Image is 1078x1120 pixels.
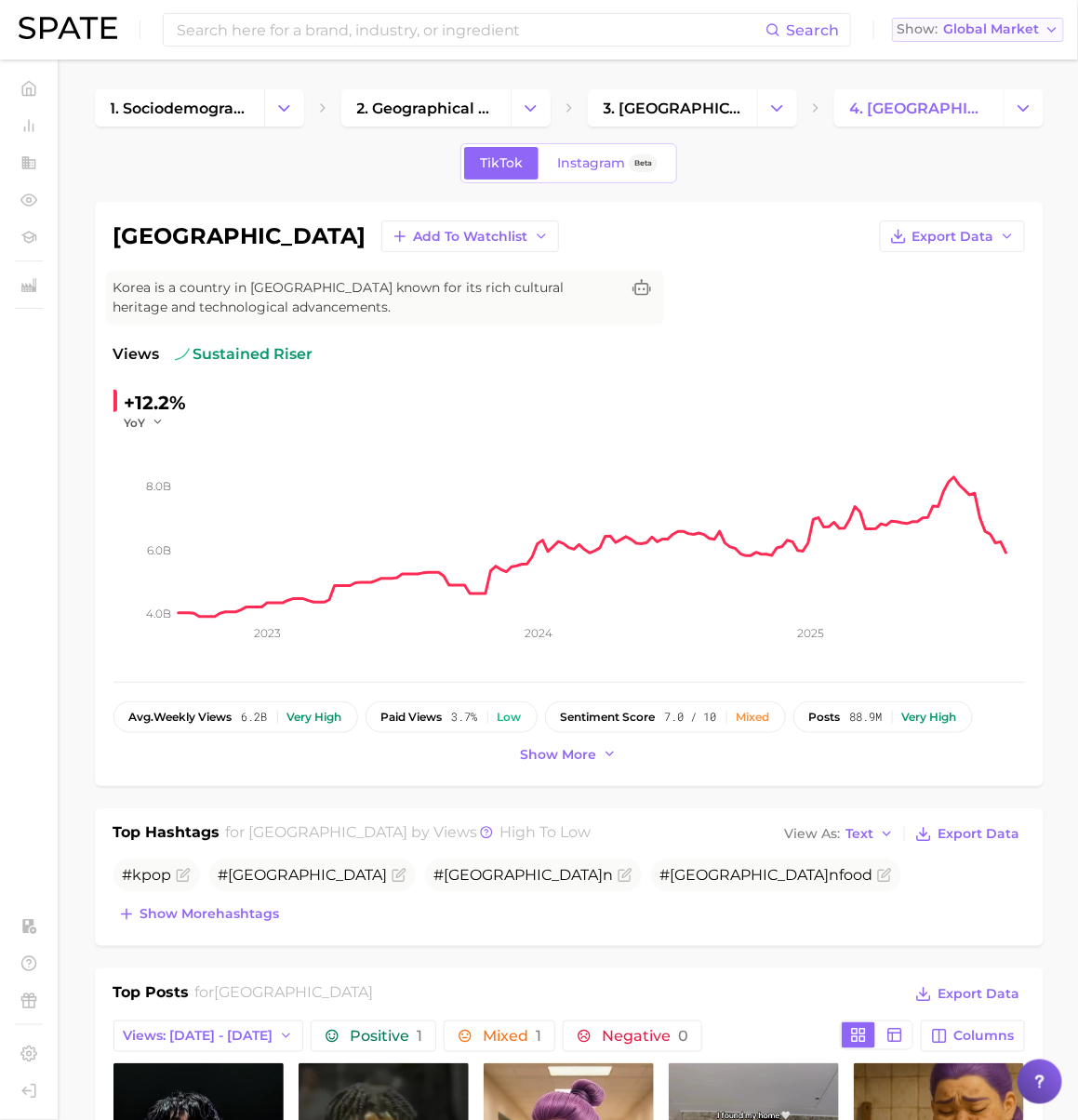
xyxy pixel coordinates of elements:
span: Global Market [943,24,1039,34]
button: paid views3.7%Low [366,701,538,733]
span: 1 [536,1027,541,1045]
span: Views [113,343,160,366]
span: Export Data [938,986,1020,1002]
span: Search [786,21,839,39]
span: # n [434,866,614,884]
span: TikTok [480,155,523,171]
button: Show morehashtags [113,901,285,927]
tspan: 6.0b [147,543,171,557]
span: Beta [634,155,652,171]
span: [GEOGRAPHIC_DATA] [248,823,407,841]
span: 4. [GEOGRAPHIC_DATA] [850,100,988,117]
img: sustained riser [175,347,190,362]
span: [GEOGRAPHIC_DATA] [229,866,388,884]
span: Views: [DATE] - [DATE] [124,1028,273,1044]
span: 3. [GEOGRAPHIC_DATA] [604,100,741,117]
span: Columns [954,1028,1015,1044]
span: paid views [381,711,443,724]
span: # [219,866,388,884]
span: 6.2b [242,711,268,724]
button: ShowGlobal Market [892,18,1064,42]
button: Change Category [511,89,551,127]
tspan: 8.0b [146,479,171,493]
button: Change Category [1004,89,1044,127]
div: Very high [902,711,957,724]
span: high to low [499,823,591,841]
div: Very high [287,711,342,724]
a: Log out. Currently logged in with e-mail veronica_radyuk@us.amorepacific.com. [15,1077,43,1105]
button: Export Data [911,981,1024,1007]
a: 4. [GEOGRAPHIC_DATA] [834,89,1004,127]
button: Views: [DATE] - [DATE] [113,1020,304,1052]
span: Show more hashtags [140,906,280,922]
span: #kpop [123,866,172,884]
div: +12.2% [125,388,187,418]
button: Flag as miscategorized or irrelevant [176,868,191,883]
span: 3.7% [452,711,478,724]
h1: [GEOGRAPHIC_DATA] [113,225,366,247]
a: 3. [GEOGRAPHIC_DATA] [588,89,757,127]
tspan: 4.0b [146,607,171,620]
span: Positive [350,1029,422,1044]
span: Add to Watchlist [414,229,528,245]
span: Export Data [912,229,994,245]
a: 1. sociodemographic insights [95,89,264,127]
h2: for by Views [225,821,591,847]
h2: for [194,981,373,1009]
tspan: 2024 [525,626,552,640]
img: SPATE [19,17,117,39]
button: Export Data [911,821,1024,847]
span: 88.9m [850,711,883,724]
span: # nfood [660,866,873,884]
span: Instagram [557,155,625,171]
a: 2. geographical location [341,89,511,127]
span: YoY [125,415,146,431]
span: 1. sociodemographic insights [111,100,248,117]
span: [GEOGRAPHIC_DATA] [214,983,373,1001]
span: Text [846,829,874,839]
button: Change Category [264,89,304,127]
span: 1 [417,1027,422,1045]
tspan: 2025 [797,626,824,640]
button: Flag as miscategorized or irrelevant [392,868,406,883]
span: Mixed [483,1029,541,1044]
span: Export Data [938,826,1020,842]
abbr: average [129,710,154,724]
span: 2. geographical location [357,100,495,117]
span: sustained riser [175,343,313,366]
div: Low [498,711,522,724]
tspan: 2023 [253,626,280,640]
span: [GEOGRAPHIC_DATA] [445,866,604,884]
span: Show [897,24,938,34]
button: sentiment score7.0 / 10Mixed [545,701,786,733]
button: Show more [516,742,622,767]
button: avg.weekly views6.2bVery high [113,701,358,733]
h1: Top Posts [113,981,190,1009]
span: sentiment score [561,711,656,724]
button: posts88.9mVery high [793,701,973,733]
div: Mixed [737,711,770,724]
span: Korea is a country in [GEOGRAPHIC_DATA] known for its rich cultural heritage and technological ad... [113,278,619,317]
button: Flag as miscategorized or irrelevant [618,868,632,883]
input: Search here for a brand, industry, or ingredient [175,14,765,46]
h1: Top Hashtags [113,821,220,847]
span: posts [809,711,841,724]
span: weekly views [129,711,233,724]
button: Columns [921,1020,1024,1052]
span: [GEOGRAPHIC_DATA] [671,866,830,884]
span: 0 [678,1027,688,1045]
button: Export Data [880,220,1025,252]
button: Change Category [757,89,797,127]
a: InstagramBeta [541,147,673,180]
span: Negative [602,1029,688,1044]
a: TikTok [464,147,539,180]
button: View AsText [780,822,899,847]
button: Flag as miscategorized or irrelevant [877,868,892,883]
span: 7.0 / 10 [665,711,717,724]
button: Add to Watchlist [381,220,559,252]
span: View As [785,829,841,839]
button: YoY [125,415,165,431]
span: Show more [521,747,597,763]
